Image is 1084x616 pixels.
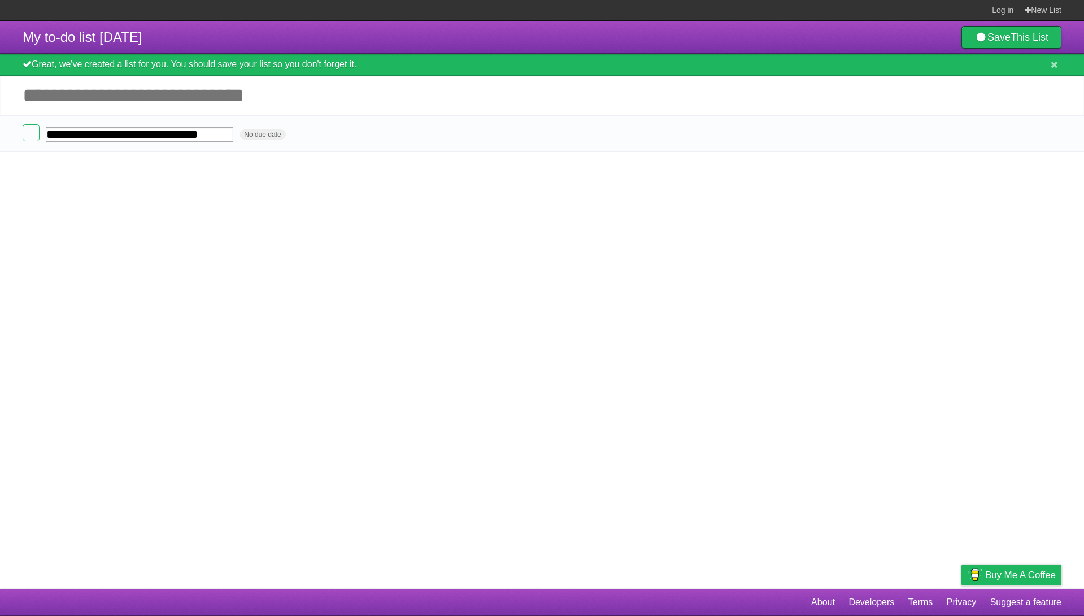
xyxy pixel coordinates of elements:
a: Suggest a feature [990,592,1061,613]
span: No due date [240,129,285,140]
b: This List [1011,32,1048,43]
a: SaveThis List [961,26,1061,49]
label: Done [23,124,40,141]
span: Buy me a coffee [985,565,1056,585]
a: About [811,592,835,613]
a: Terms [908,592,933,613]
a: Buy me a coffee [961,565,1061,585]
a: Privacy [947,592,976,613]
a: Developers [848,592,894,613]
span: My to-do list [DATE] [23,29,142,45]
img: Buy me a coffee [967,565,982,584]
